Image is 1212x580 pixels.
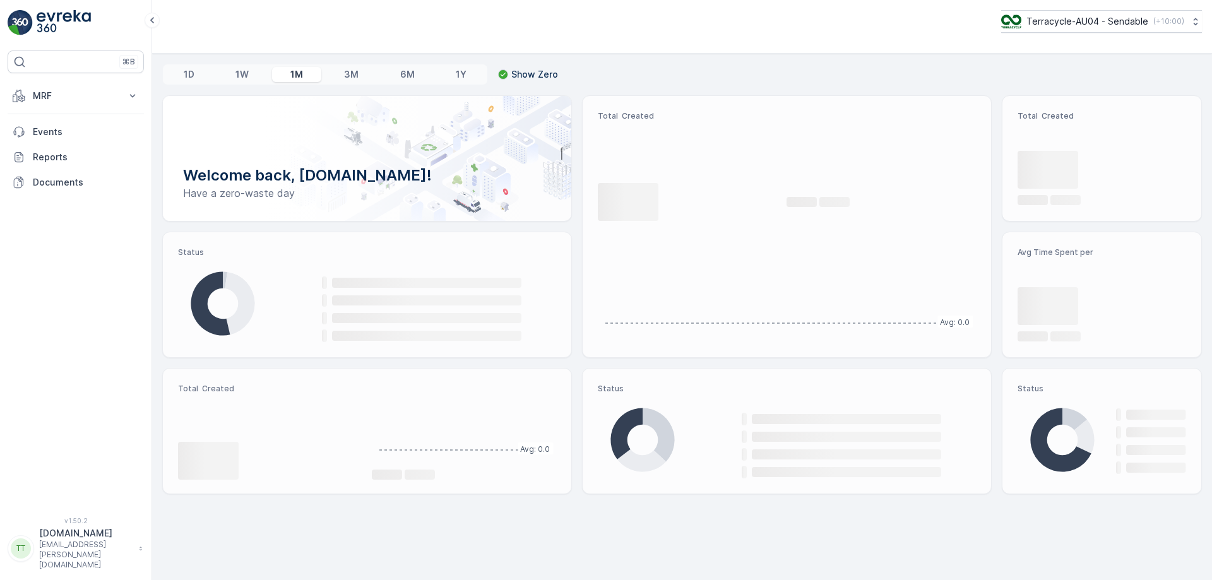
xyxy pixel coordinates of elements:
[33,126,139,138] p: Events
[290,68,303,81] p: 1M
[33,176,139,189] p: Documents
[1026,15,1148,28] p: Terracycle-AU04 - Sendable
[8,517,144,524] span: v 1.50.2
[8,83,144,109] button: MRF
[11,538,31,559] div: TT
[8,170,144,195] a: Documents
[598,384,976,394] p: Status
[178,384,362,394] p: Total Created
[400,68,415,81] p: 6M
[37,10,91,35] img: logo_light-DOdMpM7g.png
[8,145,144,170] a: Reports
[183,186,551,201] p: Have a zero-waste day
[178,247,556,257] p: Status
[183,165,551,186] p: Welcome back, [DOMAIN_NAME]!
[184,68,194,81] p: 1D
[33,90,119,102] p: MRF
[1153,16,1184,27] p: ( +10:00 )
[1018,111,1186,121] p: Total Created
[39,527,133,540] p: [DOMAIN_NAME]
[344,68,359,81] p: 3M
[456,68,466,81] p: 1Y
[1001,10,1202,33] button: Terracycle-AU04 - Sendable(+10:00)
[235,68,249,81] p: 1W
[1001,15,1021,28] img: terracycle_logo.png
[1018,384,1186,394] p: Status
[8,10,33,35] img: logo
[1018,247,1186,257] p: Avg Time Spent per
[598,111,976,121] p: Total Created
[122,57,135,67] p: ⌘B
[511,68,558,81] p: Show Zero
[39,540,133,570] p: [EMAIL_ADDRESS][PERSON_NAME][DOMAIN_NAME]
[33,151,139,163] p: Reports
[8,527,144,570] button: TT[DOMAIN_NAME][EMAIL_ADDRESS][PERSON_NAME][DOMAIN_NAME]
[8,119,144,145] a: Events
